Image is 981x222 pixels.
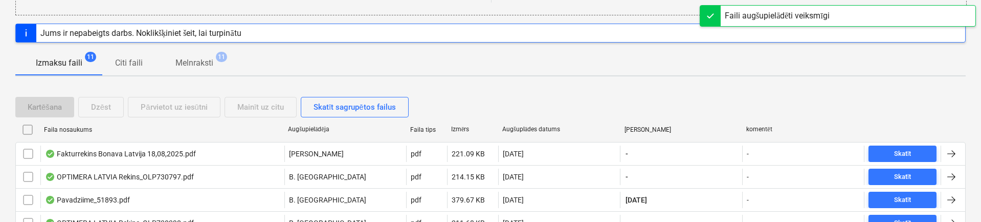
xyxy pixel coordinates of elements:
[45,150,55,158] div: OCR pabeigts
[868,169,937,185] button: Skatīt
[45,173,55,181] div: OCR pabeigts
[725,10,830,22] div: Faili augšupielādēti veiksmīgi
[288,126,402,133] div: Augšupielādēja
[45,196,55,204] div: OCR pabeigts
[410,126,443,133] div: Faila tips
[625,195,648,205] span: [DATE]
[452,196,485,204] div: 379.67 KB
[747,173,749,181] div: -
[45,173,194,181] div: OPTIMERA LATVIA Rekins_OLP730797.pdf
[175,57,213,69] p: Melnraksti
[452,173,485,181] div: 214.15 KB
[625,126,739,133] div: [PERSON_NAME]
[36,57,82,69] p: Izmaksu faili
[216,52,227,62] span: 11
[40,28,241,38] div: Jums ir nepabeigts darbs. Noklikšķiniet šeit, lai turpinātu
[868,146,937,162] button: Skatīt
[411,173,421,181] div: pdf
[894,194,911,206] div: Skatīt
[930,173,981,222] iframe: Chat Widget
[45,150,196,158] div: Fakturrekins Bonava Latvija 18,08,2025.pdf
[301,97,409,117] button: Skatīt sagrupētos failus
[452,150,485,158] div: 221.09 KB
[625,172,629,182] span: -
[451,126,494,133] div: Izmērs
[411,150,421,158] div: pdf
[45,196,130,204] div: Pavadziime_51893.pdf
[289,149,344,159] p: [PERSON_NAME]
[44,126,280,133] div: Faila nosaukums
[746,126,860,133] div: komentēt
[115,57,143,69] p: Citi faili
[894,171,911,183] div: Skatīt
[411,196,421,204] div: pdf
[314,100,396,114] div: Skatīt sagrupētos failus
[289,195,366,205] p: B. [GEOGRAPHIC_DATA]
[503,173,524,181] div: [DATE]
[747,196,749,204] div: -
[625,149,629,159] span: -
[503,150,524,158] div: [DATE]
[868,192,937,208] button: Skatīt
[894,148,911,160] div: Skatīt
[747,150,749,158] div: -
[503,196,524,204] div: [DATE]
[85,52,96,62] span: 11
[289,172,366,182] p: B. [GEOGRAPHIC_DATA]
[502,126,616,133] div: Augšuplādes datums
